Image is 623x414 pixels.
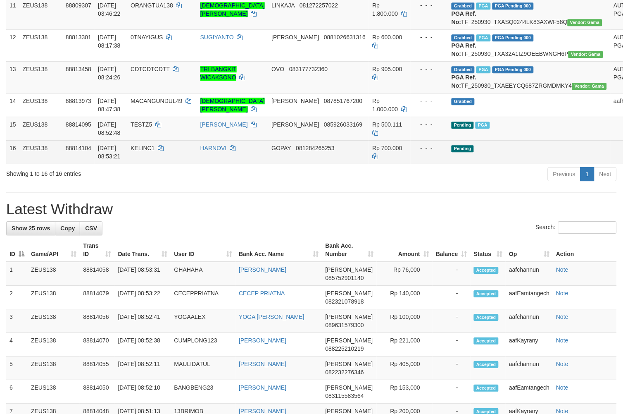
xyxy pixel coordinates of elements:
a: Note [556,313,569,320]
span: Copy 083115583564 to clipboard [326,392,364,399]
th: Bank Acc. Name: activate to sort column ascending [235,238,322,262]
h1: Latest Withdraw [6,201,617,218]
span: [DATE] 08:24:26 [98,66,121,81]
td: 14 [6,93,19,117]
td: 5 [6,357,28,380]
td: [DATE] 08:53:22 [115,286,171,309]
span: PGA Pending [492,34,534,41]
span: Rp 905.000 [372,66,402,72]
td: Rp 100,000 [377,309,433,333]
span: MACANGUNDUL49 [131,98,182,104]
a: [PERSON_NAME] [239,337,286,344]
td: - [433,333,471,357]
span: ORANGTUA138 [131,2,173,9]
td: ZEUS138 [28,357,80,380]
span: Accepted [474,361,499,368]
span: Pending [452,122,474,129]
th: Action [553,238,617,262]
span: 88813301 [66,34,91,41]
div: - - - [414,120,445,129]
span: Copy 085752901140 to clipboard [326,275,364,281]
td: 3 [6,309,28,333]
span: [PERSON_NAME] [271,34,319,41]
span: Copy 081272257022 to clipboard [300,2,338,9]
span: Grabbed [452,98,475,105]
a: CSV [80,221,102,235]
td: 12 [6,29,19,61]
span: 88809307 [66,2,91,9]
span: LINKAJA [271,2,295,9]
td: 88814070 [80,333,114,357]
a: CECEP PRIATNA [239,290,285,297]
a: Show 25 rows [6,221,55,235]
span: Show 25 rows [12,225,50,232]
td: aafchannun [506,357,553,380]
div: - - - [414,144,445,152]
td: ZEUS138 [19,93,62,117]
a: Previous [548,167,581,181]
span: [DATE] 08:53:21 [98,145,121,160]
a: TRI BANGKIT WICAKSONO [200,66,237,81]
td: ZEUS138 [19,140,62,164]
td: [DATE] 08:52:11 [115,357,171,380]
span: [PERSON_NAME] [326,266,373,273]
td: [DATE] 08:52:38 [115,333,171,357]
th: Op: activate to sort column ascending [506,238,553,262]
span: KELINC1 [131,145,155,151]
td: 13 [6,61,19,93]
span: Rp 1.000.000 [372,98,398,112]
td: ZEUS138 [28,309,80,333]
td: aafchannun [506,262,553,286]
span: Copy 082321078918 to clipboard [326,298,364,305]
a: [PERSON_NAME] [239,361,286,367]
td: - [433,380,471,404]
td: aafchannun [506,309,553,333]
div: - - - [414,1,445,10]
a: SUGIYANTO [200,34,234,41]
th: Status: activate to sort column ascending [471,238,506,262]
span: Copy 081284265253 to clipboard [296,145,335,151]
td: [DATE] 08:52:10 [115,380,171,404]
td: - [433,286,471,309]
td: CECEPPRIATNA [171,286,236,309]
td: aafEamtangech [506,286,553,309]
span: Vendor URL: https://trx31.1velocity.biz [572,83,607,90]
span: [PERSON_NAME] [326,384,373,391]
span: [PERSON_NAME] [271,98,319,104]
a: Copy [55,221,80,235]
a: [DEMOGRAPHIC_DATA][PERSON_NAME] [200,2,265,17]
b: PGA Ref. No: [452,42,476,57]
span: Marked by aafsreyleap [476,2,491,10]
span: [DATE] 03:46:22 [98,2,121,17]
span: [PERSON_NAME] [271,121,319,128]
a: [PERSON_NAME] [239,266,286,273]
td: [DATE] 08:52:41 [115,309,171,333]
td: 88814055 [80,357,114,380]
span: Vendor URL: https://trx31.1velocity.biz [568,19,602,26]
span: Copy 087851767200 to clipboard [324,98,362,104]
th: Date Trans.: activate to sort column ascending [115,238,171,262]
a: HARNOVI [200,145,227,151]
td: Rp 76,000 [377,262,433,286]
span: Marked by aafseijuro [476,122,490,129]
td: 4 [6,333,28,357]
span: 88814095 [66,121,91,128]
span: 88813458 [66,66,91,72]
span: Copy 082232276346 to clipboard [326,369,364,376]
span: Vendor URL: https://trx31.1velocity.biz [568,51,603,58]
td: BANGBENG23 [171,380,236,404]
td: 15 [6,117,19,140]
span: [PERSON_NAME] [326,361,373,367]
td: 88814079 [80,286,114,309]
td: ZEUS138 [28,286,80,309]
span: Rp 1.800.000 [372,2,398,17]
span: Grabbed [452,66,475,73]
th: User ID: activate to sort column ascending [171,238,236,262]
td: ZEUS138 [19,117,62,140]
span: [DATE] 08:47:38 [98,98,121,112]
a: Note [556,384,569,391]
span: PGA Pending [492,2,534,10]
td: Rp 405,000 [377,357,433,380]
td: 88814058 [80,262,114,286]
td: 16 [6,140,19,164]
